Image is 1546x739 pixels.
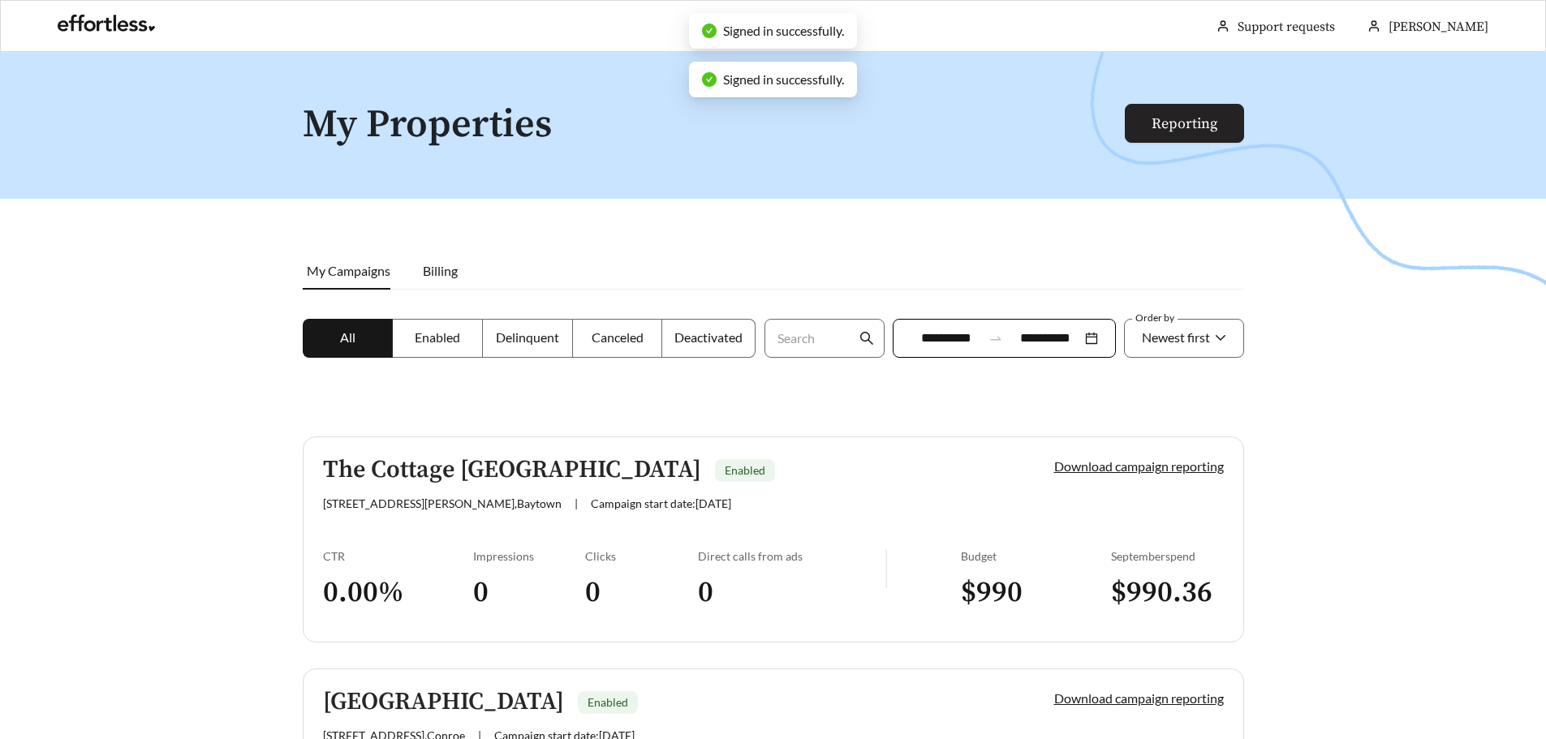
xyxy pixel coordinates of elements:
[591,496,731,510] span: Campaign start date: [DATE]
[723,71,844,87] span: Signed in successfully.
[723,23,844,38] span: Signed in successfully.
[1111,549,1224,563] div: September spend
[1389,19,1488,35] span: [PERSON_NAME]
[585,574,698,611] h3: 0
[303,104,1126,147] h1: My Properties
[585,549,698,563] div: Clicks
[1238,19,1335,35] a: Support requests
[575,496,578,510] span: |
[961,574,1111,611] h3: $ 990
[323,689,564,715] h5: [GEOGRAPHIC_DATA]
[423,263,458,278] span: Billing
[702,72,717,87] span: check-circle
[1125,104,1244,143] button: Reporting
[1054,690,1224,706] a: Download campaign reporting
[725,463,765,477] span: Enabled
[1142,329,1210,345] span: Newest first
[592,329,644,345] span: Canceled
[885,549,887,588] img: line
[473,574,586,611] h3: 0
[1111,574,1224,611] h3: $ 990.36
[323,496,562,510] span: [STREET_ADDRESS][PERSON_NAME] , Baytown
[698,549,885,563] div: Direct calls from ads
[473,549,586,563] div: Impressions
[323,574,473,611] h3: 0.00 %
[1152,114,1217,133] a: Reporting
[323,549,473,563] div: CTR
[340,329,355,345] span: All
[415,329,460,345] span: Enabled
[988,331,1003,346] span: to
[674,329,743,345] span: Deactivated
[702,24,717,38] span: check-circle
[323,457,701,483] h5: The Cottage [GEOGRAPHIC_DATA]
[303,436,1244,642] a: The Cottage [GEOGRAPHIC_DATA]Enabled[STREET_ADDRESS][PERSON_NAME],Baytown|Campaign start date:[DA...
[961,549,1111,563] div: Budget
[988,331,1003,346] span: swap-right
[307,263,390,278] span: My Campaigns
[1054,458,1224,474] a: Download campaign reporting
[859,331,874,346] span: search
[588,695,628,709] span: Enabled
[496,329,559,345] span: Delinquent
[698,574,885,611] h3: 0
